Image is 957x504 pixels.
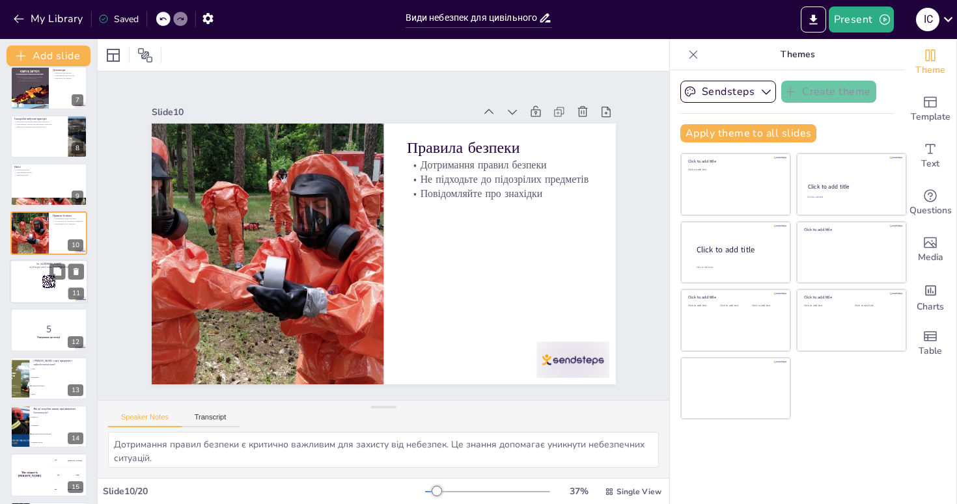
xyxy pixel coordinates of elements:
p: Набої [14,165,83,169]
p: Ідентифікація набоїв [14,171,83,174]
p: Небезпека набоїв [14,169,83,172]
span: Charts [917,300,944,314]
div: 37 % [563,485,594,497]
p: Повідомляйте про знахідки [425,226,546,384]
strong: [DOMAIN_NAME] [42,262,61,265]
div: 15 [10,453,87,496]
div: Click to add text [752,304,781,308]
p: Які дії потрібно вжити при виявленні боєприпасів? [33,407,83,414]
p: Саморобні вибухові пристрої [14,117,64,121]
div: 7 [72,94,83,106]
p: Не підходьте до підозрілих предметів [53,220,83,222]
span: Залишити їх [32,425,87,426]
div: 13 [10,357,87,400]
div: Add charts and graphs [904,273,956,320]
div: Click to add text [807,196,894,199]
span: Міни [32,368,87,369]
button: Create theme [781,81,876,103]
div: https://cdn.sendsteps.com/images/logo/sendsteps_logo_white.pnghttps://cdn.sendsteps.com/images/lo... [10,115,87,158]
div: Click to add title [688,159,781,164]
span: Боєприпаси [32,377,87,378]
div: Click to add text [855,304,896,308]
div: Click to add body [697,265,779,269]
strong: Готуємось до тесту! [37,336,60,339]
p: Повідомляйте про знахідки [53,222,83,224]
div: 14 [68,432,83,444]
p: Ідентифікація детонаторів [53,75,83,77]
span: Position [137,47,153,63]
p: Небезпека детонаторів [53,72,83,75]
div: Click to add text [804,304,845,308]
span: Залишені боєприпаси [32,385,87,386]
button: Speaker Notes [108,413,182,427]
span: Theme [915,63,945,77]
span: Викликати друзів [32,442,87,443]
div: Click to add title [808,183,895,191]
div: Click to add title [804,227,897,232]
div: Layout [103,45,124,66]
p: [PERSON_NAME] з цих предметів є найнебезпечнішим? [33,359,83,366]
div: Get real-time input from your audience [904,179,956,226]
div: Add a table [904,320,956,367]
p: Детонатори [53,69,83,73]
p: Дотримання правил безпеки [449,209,570,367]
div: 15 [68,481,83,493]
div: Click to add text [688,168,781,172]
textarea: Дотримання правил безпеки є критично важливим для захисту від небезпек. Це знання допомагає уникн... [108,432,659,468]
h4: The winner is [PERSON_NAME] [10,471,49,478]
div: 13 [68,384,83,396]
p: Реакція на детонатори [53,77,83,79]
span: Questions [909,204,952,218]
p: Правила безпеки [53,214,83,218]
button: Export to PowerPoint [801,7,826,33]
p: and login with code [14,265,84,269]
div: Slide 10 / 20 [103,485,425,497]
button: Apply theme to all slides [680,124,816,142]
div: Click to add title [688,295,781,300]
div: Add text boxes [904,133,956,179]
span: Table [919,344,942,358]
div: Change the overall theme [904,39,956,86]
p: Небезпека саморобних вибухових пристроїв [14,120,64,123]
div: Add images, graphics, shapes or video [904,226,956,273]
p: 5 [14,322,83,336]
p: Реакція на набої [14,174,83,176]
div: Saved [98,13,139,25]
div: 12 [68,336,83,348]
div: І С [916,8,939,31]
div: 9 [72,191,83,202]
div: Add ready made slides [904,86,956,133]
span: Набої [32,393,87,395]
span: Text [921,157,939,171]
p: Не підходьте до підозрілих предметів [437,217,558,376]
span: Відступити на безпечну відстань [32,433,87,434]
span: Media [918,250,943,265]
div: https://cdn.sendsteps.com/images/logo/sendsteps_logo_white.pnghttps://cdn.sendsteps.com/images/lo... [10,308,87,351]
div: Click to add title [804,295,897,300]
div: 8 [72,142,83,154]
span: Single View [617,486,661,497]
p: Правила безпеки [460,196,586,359]
div: Jaap [76,474,79,476]
div: 200 [49,468,87,483]
button: Transcript [182,413,240,427]
div: 300 [49,483,87,497]
div: https://cdn.sendsteps.com/images/logo/sendsteps_logo_white.pnghttps://cdn.sendsteps.com/images/lo... [10,211,87,254]
button: Present [829,7,894,33]
p: Дотримання правил безпеки [53,217,83,220]
div: 100 [49,453,87,468]
button: Sendsteps [680,81,776,103]
span: Template [911,110,950,124]
div: 14 [10,405,87,448]
div: Click to add text [720,304,749,308]
div: Click to add text [688,304,717,308]
p: Themes [704,39,891,70]
button: My Library [10,8,89,29]
span: Підняти їх [32,417,87,418]
div: 10 [68,239,83,251]
div: https://cdn.sendsteps.com/images/logo/sendsteps_logo_white.pnghttps://cdn.sendsteps.com/images/lo... [10,66,87,109]
button: Add slide [7,46,90,66]
div: Click to add title [697,244,780,255]
div: https://cdn.sendsteps.com/images/logo/sendsteps_logo_white.pnghttps://cdn.sendsteps.com/images/lo... [10,163,87,206]
button: Duplicate Slide [49,263,65,279]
